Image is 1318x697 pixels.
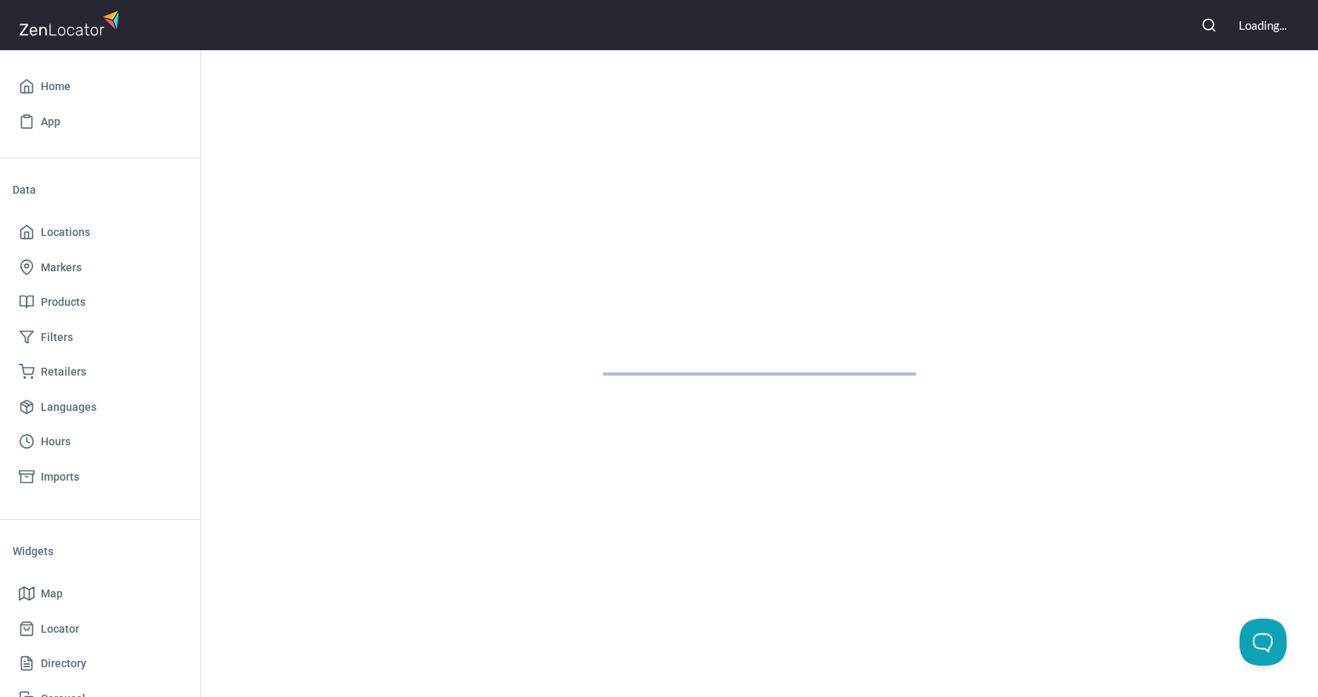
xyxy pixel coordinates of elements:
[41,654,86,673] span: Directory
[41,292,86,312] span: Products
[41,619,79,639] span: Locator
[41,467,79,487] span: Imports
[19,6,124,40] img: zenlocator
[1192,8,1226,42] button: Search
[41,77,71,96] span: Home
[41,398,96,417] span: Languages
[13,532,188,570] li: Widgets
[13,250,188,285] a: Markers
[13,320,188,355] a: Filters
[13,171,188,209] li: Data
[1240,619,1287,666] iframe: Toggle Customer Support
[13,104,188,140] a: App
[13,390,188,425] a: Languages
[13,576,188,612] a: Map
[13,354,188,390] a: Retailers
[13,459,188,495] a: Imports
[41,432,71,452] span: Hours
[41,362,86,382] span: Retailers
[41,258,82,278] span: Markers
[13,69,188,104] a: Home
[41,223,90,242] span: Locations
[41,328,73,347] span: Filters
[13,424,188,459] a: Hours
[13,285,188,320] a: Products
[13,215,188,250] a: Locations
[41,112,60,132] span: App
[41,584,63,604] span: Map
[13,612,188,647] a: Locator
[1239,17,1287,34] div: Loading...
[13,646,188,681] a: Directory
